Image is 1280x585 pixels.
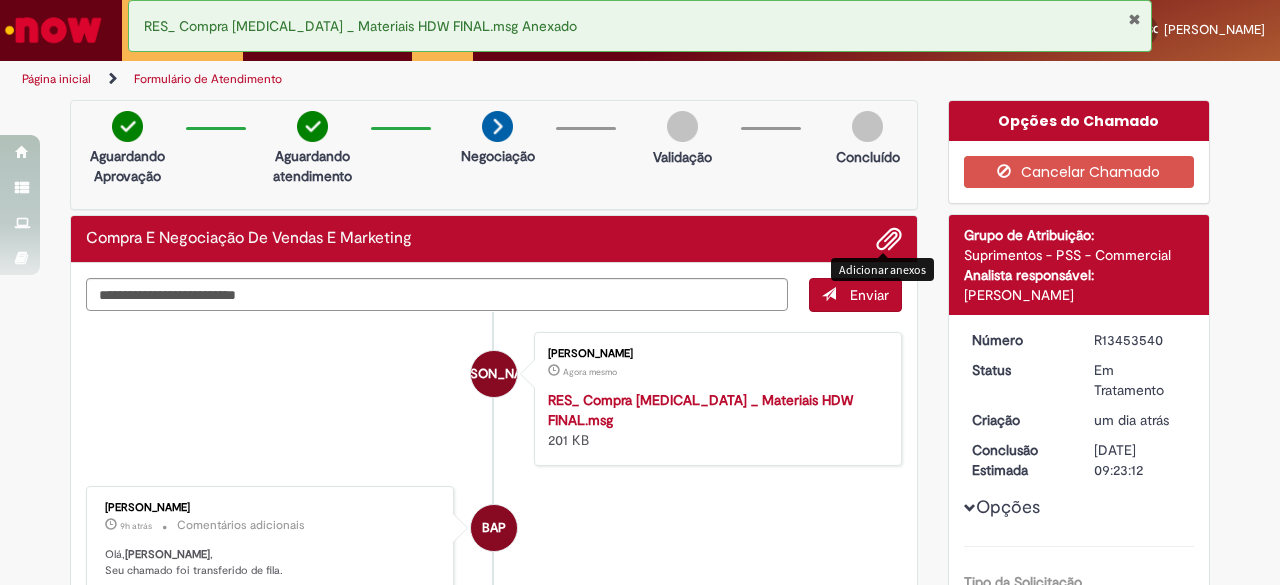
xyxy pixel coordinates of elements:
[134,71,282,87] a: Formulário de Atendimento
[22,71,91,87] a: Página inicial
[852,111,883,142] img: img-circle-grey.png
[120,520,152,532] time: 28/08/2025 09:33:11
[653,147,712,167] p: Validação
[949,101,1210,141] div: Opções do Chamado
[957,410,1080,430] dt: Criação
[1094,411,1169,429] span: um dia atrás
[144,17,577,35] span: RES_ Compra [MEDICAL_DATA] _ Materiais HDW FINAL.msg Anexado
[105,502,438,514] div: [PERSON_NAME]
[836,147,900,167] p: Concluído
[482,111,513,142] img: arrow-next.png
[86,230,412,248] h2: Compra E Negociação De Vendas E Marketing Histórico de tíquete
[1094,440,1187,480] div: [DATE] 09:23:12
[443,350,544,398] span: [PERSON_NAME]
[15,61,838,98] ul: Trilhas de página
[112,111,143,142] img: check-circle-green.png
[964,225,1195,245] div: Grupo de Atribuição:
[563,366,617,378] time: 28/08/2025 18:20:50
[2,10,105,50] img: ServiceNow
[964,156,1195,188] button: Cancelar Chamado
[548,391,853,429] a: RES_ Compra [MEDICAL_DATA] _ Materiais HDW FINAL.msg
[548,348,881,360] div: [PERSON_NAME]
[957,360,1080,380] dt: Status
[667,111,698,142] img: img-circle-grey.png
[964,245,1195,265] div: Suprimentos - PSS - Commercial
[461,146,535,166] p: Negociação
[1094,411,1169,429] time: 27/08/2025 16:23:05
[850,286,889,304] span: Enviar
[79,146,176,186] p: Aguardando Aprovação
[876,226,902,252] button: Adicionar anexos
[809,278,902,312] button: Enviar
[563,366,617,378] span: Agora mesmo
[482,504,506,552] span: BAP
[471,351,517,397] div: Julia Ribeiro de Oliveira
[1094,330,1187,350] div: R13453540
[957,330,1080,350] dt: Número
[957,440,1080,480] dt: Conclusão Estimada
[1128,11,1141,27] button: Fechar Notificação
[86,278,788,311] textarea: Digite sua mensagem aqui...
[1164,21,1265,38] span: [PERSON_NAME]
[1094,410,1187,430] div: 27/08/2025 16:23:05
[471,505,517,551] div: Barbara Alves Pereira Pineli
[125,547,210,562] b: [PERSON_NAME]
[264,146,361,186] p: Aguardando atendimento
[120,520,152,532] span: 9h atrás
[297,111,328,142] img: check-circle-green.png
[831,258,934,281] div: Adicionar anexos
[964,265,1195,285] div: Analista responsável:
[548,390,881,450] div: 201 KB
[1094,360,1187,400] div: Em Tratamento
[177,517,305,534] small: Comentários adicionais
[964,285,1195,305] div: [PERSON_NAME]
